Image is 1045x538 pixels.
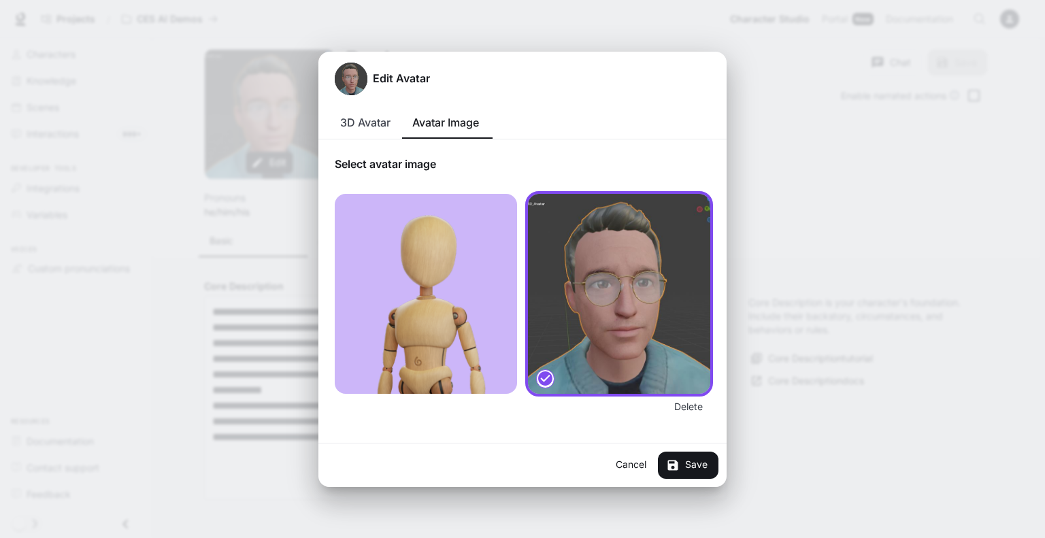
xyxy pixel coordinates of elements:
[329,106,401,139] button: 3D Avatar
[528,194,710,394] img: upload image preview
[401,106,490,139] button: Avatar Image
[373,71,430,86] h5: Edit Avatar
[329,106,716,139] div: avatar type
[658,452,718,479] button: Save
[609,452,652,479] button: Cancel
[335,63,367,95] div: Avatar image
[667,394,710,421] button: Delete
[335,63,367,95] button: Open character avatar dialog
[335,194,517,394] img: upload image preview
[335,156,436,172] p: Select avatar image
